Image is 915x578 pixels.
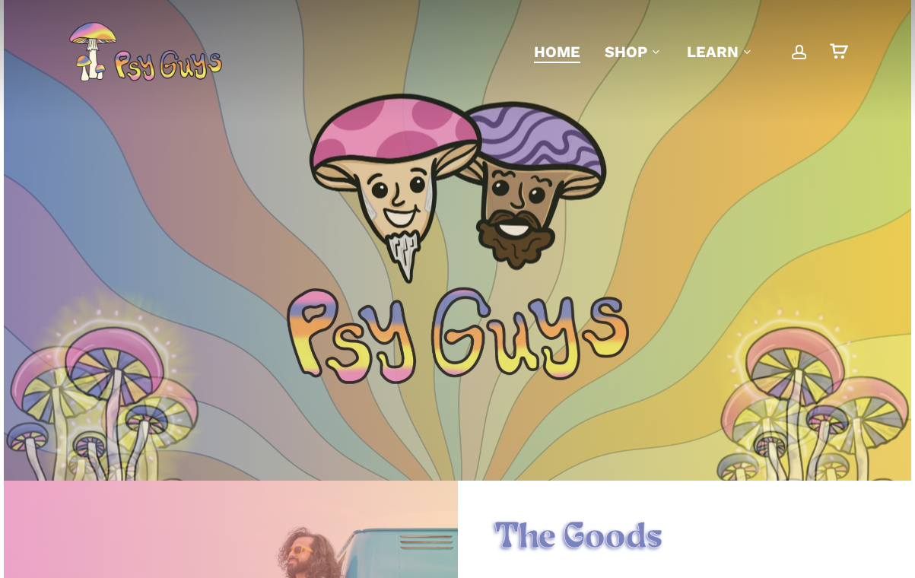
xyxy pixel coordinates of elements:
img: Psychedelic PsyGuys Text Logo [287,287,629,383]
img: PsyGuys Heads Logo [306,74,610,302]
a: Learn [687,41,754,62]
img: Colorful psychedelic mushrooms with pink, blue, and yellow patterns on a glowing yellow background. [22,279,212,552]
img: PsyGuys [68,21,222,82]
img: Colorful psychedelic mushrooms with pink, blue, and yellow patterns on a glowing yellow background. [703,279,893,552]
a: Shop [605,41,662,62]
span: Home [534,43,580,61]
h1: The Goods [494,517,875,560]
span: Shop [605,43,647,61]
span: Learn [687,43,739,61]
a: Home [534,41,580,62]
